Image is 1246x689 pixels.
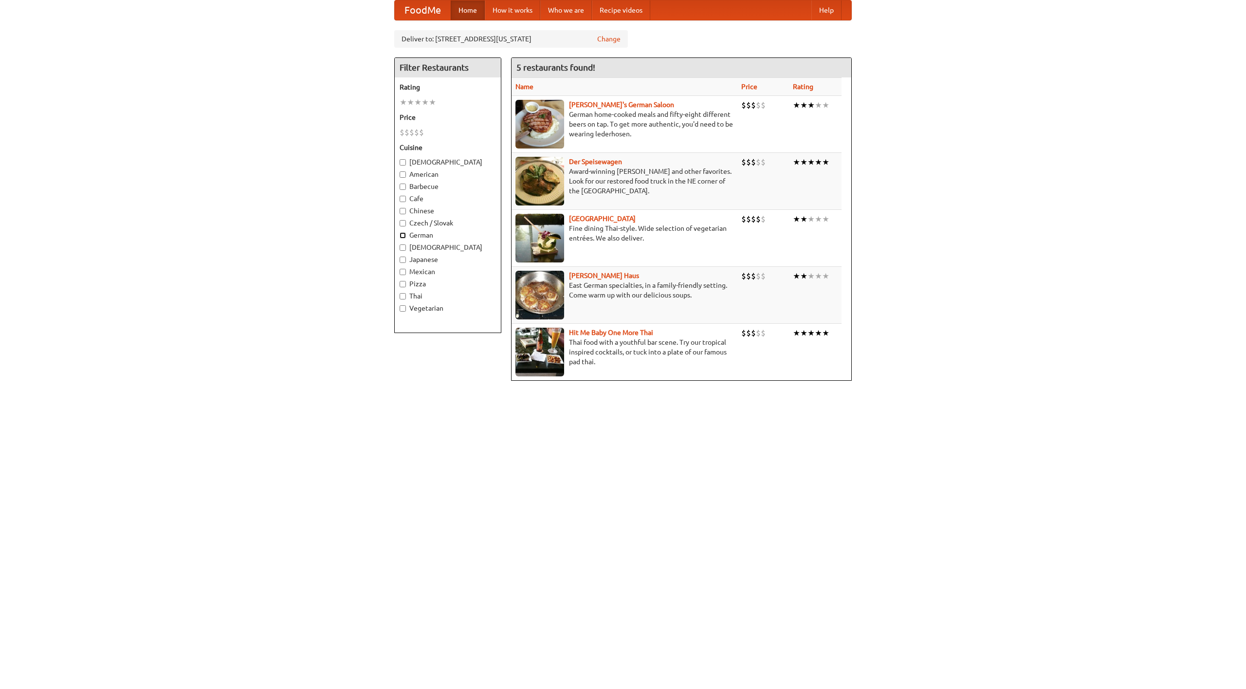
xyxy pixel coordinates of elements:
ng-pluralize: 5 restaurants found! [516,63,595,72]
label: Mexican [400,267,496,277]
li: ★ [400,97,407,108]
li: ★ [807,214,815,224]
li: $ [761,328,766,338]
li: $ [751,100,756,111]
li: $ [741,157,746,168]
label: Pizza [400,279,496,289]
li: ★ [822,214,829,224]
input: German [400,232,406,239]
label: Thai [400,291,496,301]
a: Home [451,0,485,20]
li: $ [419,127,424,138]
li: ★ [800,157,807,168]
li: ★ [800,100,807,111]
li: ★ [793,100,800,111]
label: American [400,169,496,179]
li: ★ [807,157,815,168]
li: $ [746,271,751,281]
li: ★ [815,157,822,168]
li: ★ [800,214,807,224]
li: ★ [807,100,815,111]
li: ★ [815,214,822,224]
label: German [400,230,496,240]
li: $ [761,214,766,224]
li: $ [756,100,761,111]
img: babythai.jpg [515,328,564,376]
li: $ [751,328,756,338]
img: speisewagen.jpg [515,157,564,205]
a: Hit Me Baby One More Thai [569,329,653,336]
li: ★ [414,97,421,108]
li: ★ [815,100,822,111]
label: [DEMOGRAPHIC_DATA] [400,242,496,252]
a: Help [811,0,842,20]
li: ★ [822,328,829,338]
img: kohlhaus.jpg [515,271,564,319]
p: German home-cooked meals and fifty-eight different beers on tap. To get more authentic, you'd nee... [515,110,733,139]
p: East German specialties, in a family-friendly setting. Come warm up with our delicious soups. [515,280,733,300]
input: [DEMOGRAPHIC_DATA] [400,244,406,251]
li: $ [409,127,414,138]
h5: Price [400,112,496,122]
li: $ [404,127,409,138]
li: ★ [429,97,436,108]
li: ★ [793,328,800,338]
li: $ [756,214,761,224]
a: How it works [485,0,540,20]
a: Price [741,83,757,91]
p: Fine dining Thai-style. Wide selection of vegetarian entrées. We also deliver. [515,223,733,243]
img: esthers.jpg [515,100,564,149]
li: ★ [421,97,429,108]
input: Vegetarian [400,305,406,312]
li: $ [746,100,751,111]
li: $ [756,328,761,338]
li: ★ [822,100,829,111]
h5: Rating [400,82,496,92]
input: Barbecue [400,184,406,190]
label: [DEMOGRAPHIC_DATA] [400,157,496,167]
a: [PERSON_NAME]'s German Saloon [569,101,674,109]
input: Thai [400,293,406,299]
li: $ [746,214,751,224]
h5: Cuisine [400,143,496,152]
a: Der Speisewagen [569,158,622,166]
li: ★ [815,328,822,338]
p: Thai food with a youthful bar scene. Try our tropical inspired cocktails, or tuck into a plate of... [515,337,733,367]
li: $ [741,214,746,224]
li: $ [741,328,746,338]
li: $ [414,127,419,138]
label: Japanese [400,255,496,264]
li: $ [756,157,761,168]
a: Who we are [540,0,592,20]
input: Czech / Slovak [400,220,406,226]
li: ★ [800,271,807,281]
li: $ [751,214,756,224]
li: ★ [800,328,807,338]
input: Pizza [400,281,406,287]
li: $ [761,100,766,111]
a: Name [515,83,533,91]
li: ★ [807,328,815,338]
li: ★ [793,157,800,168]
li: $ [761,271,766,281]
li: $ [741,271,746,281]
label: Barbecue [400,182,496,191]
a: Recipe videos [592,0,650,20]
input: Japanese [400,257,406,263]
li: $ [751,271,756,281]
div: Deliver to: [STREET_ADDRESS][US_STATE] [394,30,628,48]
h4: Filter Restaurants [395,58,501,77]
li: ★ [822,271,829,281]
li: ★ [407,97,414,108]
input: American [400,171,406,178]
input: [DEMOGRAPHIC_DATA] [400,159,406,166]
li: $ [751,157,756,168]
label: Chinese [400,206,496,216]
input: Chinese [400,208,406,214]
li: $ [746,157,751,168]
a: [GEOGRAPHIC_DATA] [569,215,636,223]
